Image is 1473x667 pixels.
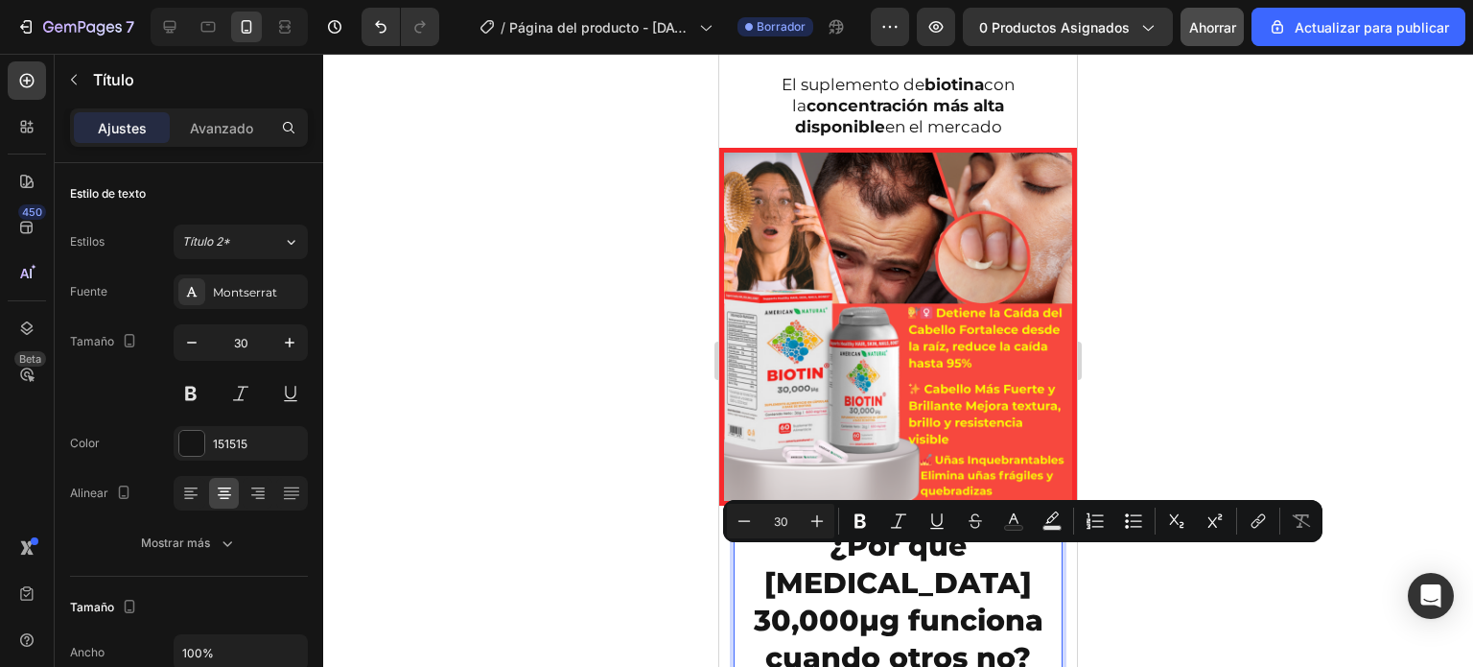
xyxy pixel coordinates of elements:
font: Fuente [70,284,107,298]
button: 7 [8,8,143,46]
font: 0 productos asignados [979,19,1130,36]
button: 0 productos asignados [963,8,1173,46]
font: 7 [126,17,134,36]
font: Estilo de texto [70,186,146,201]
font: Beta [19,352,41,366]
font: / [501,19,505,36]
div: Deshacer/Rehacer [362,8,439,46]
iframe: Área de diseño [719,54,1077,667]
p: Título [93,68,300,91]
font: Mostrar más [141,536,210,550]
button: Ahorrar [1181,8,1244,46]
font: Borrador [757,19,806,34]
font: Título 2* [182,234,230,249]
button: Título 2* [174,225,308,259]
div: Editor contextual toolbar [723,500,1322,542]
font: Estilos [70,234,105,249]
font: Título [93,70,134,89]
font: Montserrat [213,285,277,299]
h2: Rich Text Editor. Editing area: main [14,471,343,625]
font: Página del producto - [DATE][PERSON_NAME] 15:29:02 [509,19,691,56]
font: Ancho [70,645,105,659]
font: 450 [22,205,42,219]
font: Tamaño [70,600,114,614]
p: ¿Por qué [MEDICAL_DATA] 30,000μg funciona cuando otros no? [16,473,341,623]
font: Actualizar para publicar [1295,19,1449,36]
button: Mostrar más [70,526,308,560]
font: Ajustes [98,120,147,136]
font: Ahorrar [1189,19,1236,36]
font: Tamaño [70,334,114,348]
font: Color [70,436,100,450]
div: Abrir Intercom Messenger [1408,573,1454,619]
font: 151515 [213,437,247,451]
button: Actualizar para publicar [1251,8,1465,46]
font: Alinear [70,486,108,500]
font: Avanzado [190,120,253,136]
